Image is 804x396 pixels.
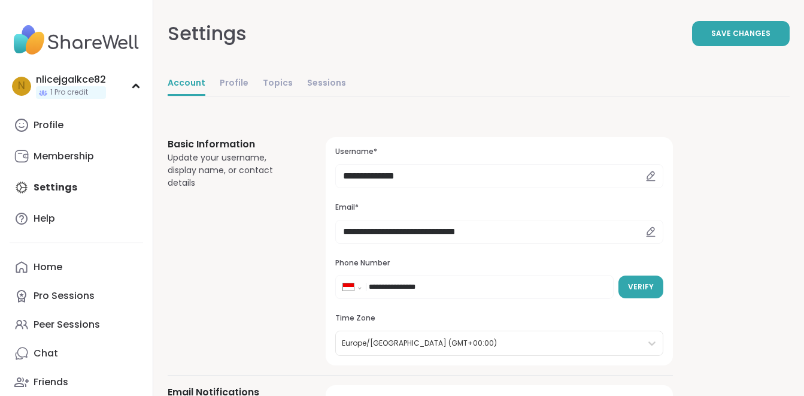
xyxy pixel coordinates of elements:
[335,147,663,157] h3: Username*
[34,376,68,389] div: Friends
[10,339,143,368] a: Chat
[10,310,143,339] a: Peer Sessions
[711,28,770,39] span: Save Changes
[34,347,58,360] div: Chat
[220,72,248,96] a: Profile
[335,313,663,324] h3: Time Zone
[692,21,790,46] button: Save Changes
[34,212,55,225] div: Help
[335,202,663,213] h3: Email*
[34,150,94,163] div: Membership
[335,258,663,268] h3: Phone Number
[50,87,88,98] span: 1 Pro credit
[168,152,297,189] div: Update your username, display name, or contact details
[10,204,143,233] a: Help
[168,72,205,96] a: Account
[10,253,143,282] a: Home
[628,282,654,292] span: Verify
[34,119,63,132] div: Profile
[168,137,297,152] h3: Basic Information
[10,142,143,171] a: Membership
[34,261,62,274] div: Home
[34,318,100,331] div: Peer Sessions
[36,73,106,86] div: nlicejgalkce82
[168,19,247,48] div: Settings
[10,282,143,310] a: Pro Sessions
[34,289,95,303] div: Pro Sessions
[307,72,346,96] a: Sessions
[10,19,143,61] img: ShareWell Nav Logo
[18,78,25,94] span: n
[10,111,143,140] a: Profile
[263,72,293,96] a: Topics
[618,276,663,298] button: Verify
